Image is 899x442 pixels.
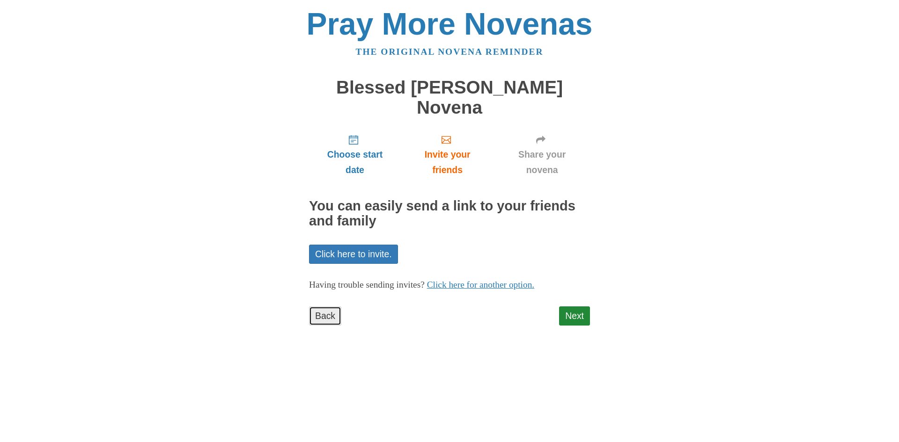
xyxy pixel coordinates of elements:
a: Invite your friends [401,127,494,182]
a: Next [559,306,590,326]
a: Choose start date [309,127,401,182]
a: Share your novena [494,127,590,182]
a: Click here to invite. [309,245,398,264]
span: Invite your friends [410,147,485,178]
a: Back [309,306,341,326]
a: Click here for another option. [427,280,535,290]
span: Having trouble sending invites? [309,280,425,290]
span: Choose start date [318,147,391,178]
span: Share your novena [503,147,581,178]
h1: Blessed [PERSON_NAME] Novena [309,78,590,117]
a: The original novena reminder [356,47,544,57]
a: Pray More Novenas [307,7,593,41]
h2: You can easily send a link to your friends and family [309,199,590,229]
